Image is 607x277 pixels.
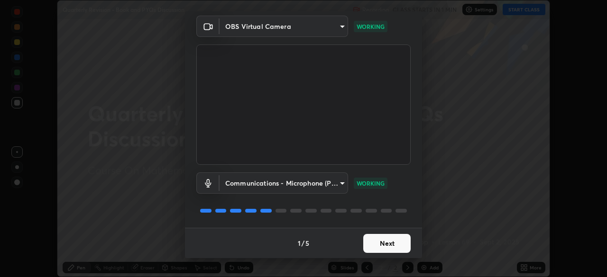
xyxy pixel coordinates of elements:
[357,179,385,188] p: WORKING
[302,238,304,248] h4: /
[357,22,385,31] p: WORKING
[220,16,348,37] div: OBS Virtual Camera
[298,238,301,248] h4: 1
[363,234,411,253] button: Next
[305,238,309,248] h4: 5
[220,172,348,194] div: OBS Virtual Camera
